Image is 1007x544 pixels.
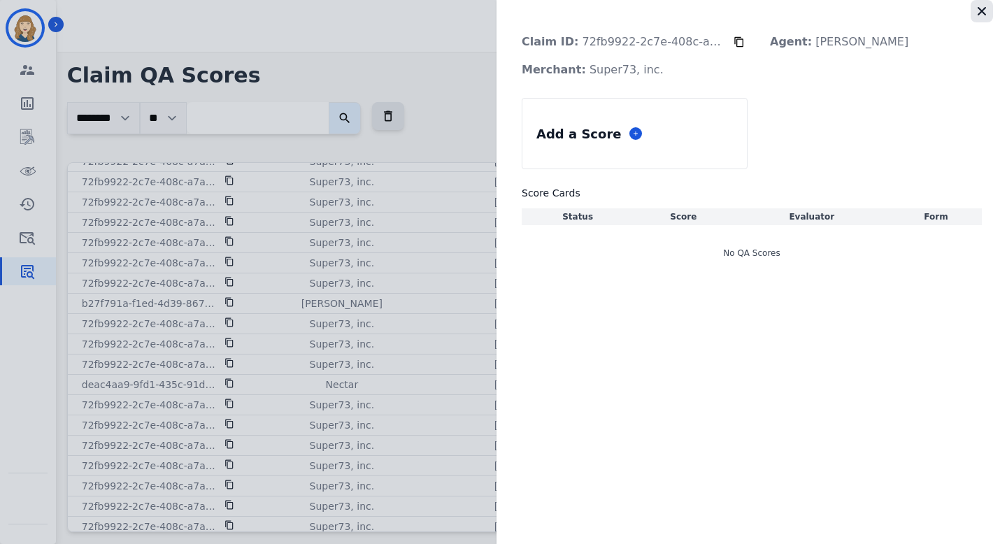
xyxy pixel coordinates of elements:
[510,56,675,84] p: Super73, inc.
[759,28,920,56] p: [PERSON_NAME]
[522,234,982,273] div: No QA Scores
[522,35,578,48] strong: Claim ID:
[770,35,812,48] strong: Agent:
[634,208,733,225] th: Score
[522,63,586,76] strong: Merchant:
[890,208,982,225] th: Form
[733,208,890,225] th: Evaluator
[522,186,982,200] h3: Score Cards
[510,28,734,56] p: 72fb9922-2c7e-408c-a7af-65fa3901b6bc
[534,122,624,146] div: Add a Score
[522,208,634,225] th: Status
